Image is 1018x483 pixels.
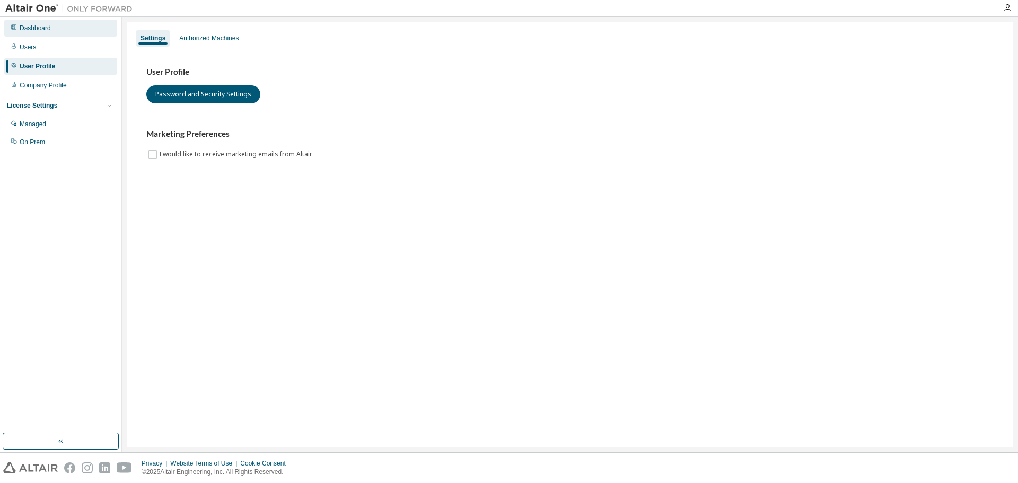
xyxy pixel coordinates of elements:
img: facebook.svg [64,462,75,473]
img: altair_logo.svg [3,462,58,473]
button: Password and Security Settings [146,85,260,103]
div: On Prem [20,138,45,146]
div: Company Profile [20,81,67,90]
div: Authorized Machines [179,34,239,42]
div: Dashboard [20,24,51,32]
img: instagram.svg [82,462,93,473]
img: Altair One [5,3,138,14]
div: Privacy [142,459,170,468]
p: © 2025 Altair Engineering, Inc. All Rights Reserved. [142,468,292,477]
img: linkedin.svg [99,462,110,473]
div: Users [20,43,36,51]
div: User Profile [20,62,55,71]
label: I would like to receive marketing emails from Altair [159,148,314,161]
img: youtube.svg [117,462,132,473]
div: Settings [141,34,165,42]
div: Cookie Consent [240,459,292,468]
div: Managed [20,120,46,128]
h3: User Profile [146,67,994,77]
div: Website Terms of Use [170,459,240,468]
div: License Settings [7,101,57,110]
h3: Marketing Preferences [146,129,994,139]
